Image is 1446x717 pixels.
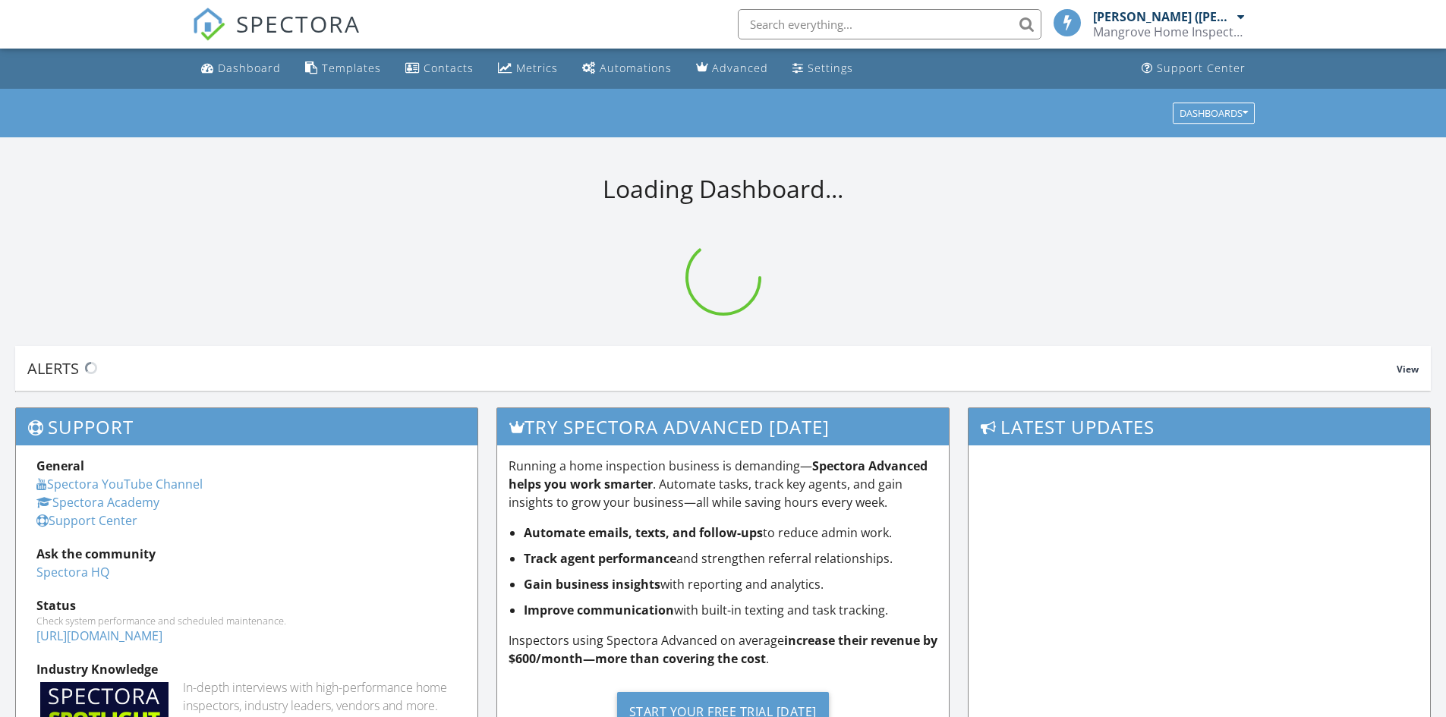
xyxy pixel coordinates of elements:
[236,8,361,39] span: SPECTORA
[492,55,564,83] a: Metrics
[524,524,938,542] li: to reduce admin work.
[1180,108,1248,118] div: Dashboards
[1157,61,1246,75] div: Support Center
[509,457,938,511] p: Running a home inspection business is demanding— . Automate tasks, track key agents, and gain ins...
[600,61,672,75] div: Automations
[524,575,938,593] li: with reporting and analytics.
[497,408,950,445] h3: Try spectora advanced [DATE]
[16,408,477,445] h3: Support
[524,524,763,541] strong: Automate emails, texts, and follow-ups
[36,596,457,615] div: Status
[1093,9,1233,24] div: [PERSON_NAME] ([PERSON_NAME]) [PERSON_NAME]
[299,55,387,83] a: Templates
[1136,55,1252,83] a: Support Center
[36,512,137,529] a: Support Center
[36,494,159,511] a: Spectora Academy
[192,20,361,52] a: SPECTORA
[524,601,938,619] li: with built-in texting and task tracking.
[509,632,937,667] strong: increase their revenue by $600/month—more than covering the cost
[36,627,162,644] a: [URL][DOMAIN_NAME]
[509,458,928,492] strong: Spectora Advanced helps you work smarter
[738,9,1041,39] input: Search everything...
[36,660,457,678] div: Industry Knowledge
[218,61,281,75] div: Dashboard
[1093,24,1245,39] div: Mangrove Home Inspections LLC
[786,55,859,83] a: Settings
[524,549,938,568] li: and strengthen referral relationships.
[1397,363,1419,376] span: View
[36,458,84,474] strong: General
[509,631,938,668] p: Inspectors using Spectora Advanced on average .
[36,615,457,627] div: Check system performance and scheduled maintenance.
[36,564,109,580] a: Spectora HQ
[712,61,768,75] div: Advanced
[322,61,381,75] div: Templates
[1173,102,1255,124] button: Dashboards
[969,408,1430,445] h3: Latest Updates
[27,358,1397,379] div: Alerts
[36,476,203,492] a: Spectora YouTube Channel
[516,61,558,75] div: Metrics
[524,550,676,567] strong: Track agent performance
[690,55,774,83] a: Advanced
[808,61,853,75] div: Settings
[195,55,287,83] a: Dashboard
[399,55,480,83] a: Contacts
[524,576,660,593] strong: Gain business insights
[36,545,457,563] div: Ask the community
[524,602,674,618] strong: Improve communication
[424,61,474,75] div: Contacts
[576,55,678,83] a: Automations (Basic)
[192,8,225,41] img: The Best Home Inspection Software - Spectora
